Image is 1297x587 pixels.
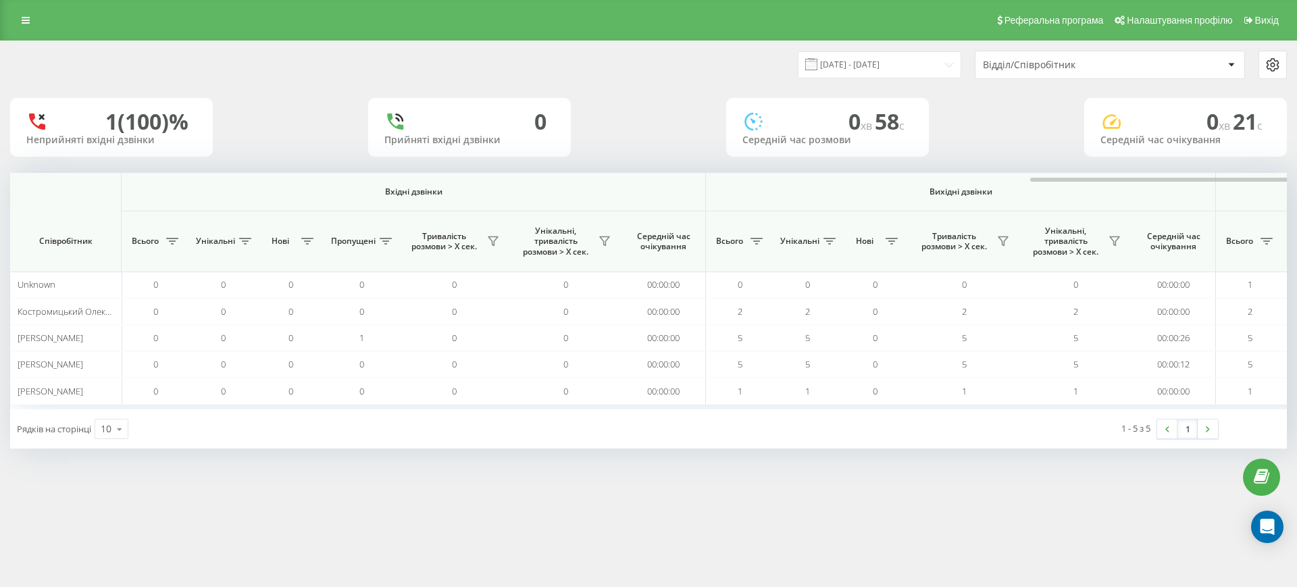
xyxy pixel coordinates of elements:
[780,236,819,247] span: Унікальні
[18,358,83,370] span: [PERSON_NAME]
[221,332,226,344] span: 0
[534,109,546,134] div: 0
[359,332,364,344] span: 1
[1255,15,1279,26] span: Вихід
[18,332,83,344] span: [PERSON_NAME]
[1206,107,1233,136] span: 0
[1027,226,1104,257] span: Унікальні, тривалість розмови > Х сек.
[452,332,457,344] span: 0
[915,231,993,252] span: Тривалість розмови > Х сек.
[384,134,555,146] div: Прийняті вхідні дзвінки
[738,186,1184,197] span: Вихідні дзвінки
[632,231,695,252] span: Середній час очікування
[153,305,158,317] span: 0
[873,305,878,317] span: 0
[153,385,158,397] span: 0
[1142,231,1205,252] span: Середній час очікування
[1248,385,1252,397] span: 1
[873,332,878,344] span: 0
[1100,134,1271,146] div: Середній час очікування
[962,332,967,344] span: 5
[288,358,293,370] span: 0
[1177,419,1198,438] a: 1
[1127,15,1232,26] span: Налаштування профілю
[738,332,742,344] span: 5
[1248,278,1252,290] span: 1
[861,118,875,133] span: хв
[805,305,810,317] span: 2
[18,305,130,317] span: Костромицький Олександр
[331,236,376,247] span: Пропущені
[805,278,810,290] span: 0
[1248,358,1252,370] span: 5
[1131,325,1216,351] td: 00:00:26
[621,298,706,324] td: 00:00:00
[873,385,878,397] span: 0
[22,236,109,247] span: Співробітник
[105,109,188,134] div: 1 (100)%
[1251,511,1283,543] div: Open Intercom Messenger
[26,134,197,146] div: Неприйняті вхідні дзвінки
[1131,351,1216,378] td: 00:00:12
[1073,278,1078,290] span: 0
[18,385,83,397] span: [PERSON_NAME]
[848,107,875,136] span: 0
[153,332,158,344] span: 0
[221,358,226,370] span: 0
[962,385,967,397] span: 1
[962,305,967,317] span: 2
[157,186,670,197] span: Вхідні дзвінки
[153,358,158,370] span: 0
[873,358,878,370] span: 0
[805,385,810,397] span: 1
[288,332,293,344] span: 0
[359,358,364,370] span: 0
[738,278,742,290] span: 0
[738,305,742,317] span: 2
[221,385,226,397] span: 0
[1219,118,1233,133] span: хв
[1248,332,1252,344] span: 5
[1073,385,1078,397] span: 1
[899,118,905,133] span: c
[713,236,746,247] span: Всього
[452,305,457,317] span: 0
[621,272,706,298] td: 00:00:00
[517,226,594,257] span: Унікальні, тривалість розмови > Х сек.
[1073,358,1078,370] span: 5
[101,422,111,436] div: 10
[875,107,905,136] span: 58
[738,358,742,370] span: 5
[621,378,706,404] td: 00:00:00
[621,325,706,351] td: 00:00:00
[621,351,706,378] td: 00:00:00
[452,385,457,397] span: 0
[563,385,568,397] span: 0
[221,278,226,290] span: 0
[563,332,568,344] span: 0
[1223,236,1256,247] span: Всього
[359,278,364,290] span: 0
[18,278,55,290] span: Unknown
[962,358,967,370] span: 5
[452,278,457,290] span: 0
[962,278,967,290] span: 0
[1233,107,1263,136] span: 21
[1248,305,1252,317] span: 2
[359,305,364,317] span: 0
[563,278,568,290] span: 0
[738,385,742,397] span: 1
[263,236,297,247] span: Нові
[848,236,882,247] span: Нові
[288,278,293,290] span: 0
[1131,272,1216,298] td: 00:00:00
[1131,378,1216,404] td: 00:00:00
[153,278,158,290] span: 0
[1073,305,1078,317] span: 2
[805,332,810,344] span: 5
[196,236,235,247] span: Унікальні
[1004,15,1104,26] span: Реферальна програма
[563,305,568,317] span: 0
[1131,298,1216,324] td: 00:00:00
[563,358,568,370] span: 0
